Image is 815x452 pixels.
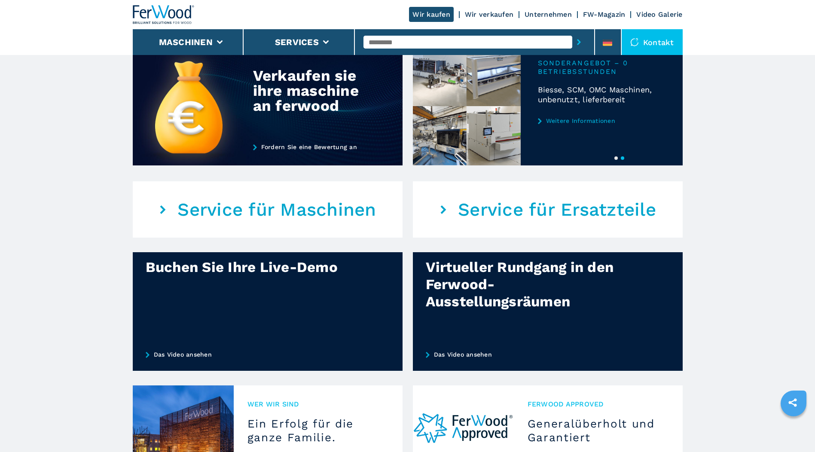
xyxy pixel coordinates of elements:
[413,338,683,371] a: Das Video ansehen
[177,199,376,220] em: Service für Maschinen
[413,181,683,238] a: Service für Ersatzteile
[247,399,389,409] span: Wer wir sind
[426,259,621,310] div: Virtueller Rundgang in den Ferwood-Ausstellungsräumen
[778,413,809,446] iframe: Chat
[133,47,403,165] img: Verkaufen sie ihre maschine an ferwood
[247,417,389,444] h3: Ein Erfolg für die ganze Familie.
[538,117,665,124] a: Weitere Informationen
[133,338,403,371] a: Das Video ansehen
[133,5,195,24] img: Ferwood
[782,392,803,413] a: sharethis
[528,399,669,409] span: Ferwood Approved
[630,38,639,46] img: Kontakt
[583,10,626,18] a: FW-Magazin
[413,47,521,165] img: Biesse, SCM, OMC Maschinen, unbenutzt, lieferbereit
[636,10,682,18] a: Video Galerie
[614,156,618,160] button: 1
[133,181,403,238] a: Service für Maschinen
[572,32,586,52] button: submit-button
[528,417,669,444] h3: Generalüberholt und Garantiert
[409,7,454,22] a: Wir kaufen
[146,259,341,276] div: Buchen Sie Ihre Live-Demo
[622,29,683,55] div: Kontakt
[275,37,319,47] button: Services
[253,144,372,150] a: Fordern Sie eine Bewertung an
[465,10,513,18] a: Wir verkaufen
[253,68,365,113] div: Verkaufen sie ihre maschine an ferwood
[525,10,572,18] a: Unternehmen
[458,199,656,220] em: Service für Ersatzteile
[621,156,624,160] button: 2
[159,37,213,47] button: Maschinen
